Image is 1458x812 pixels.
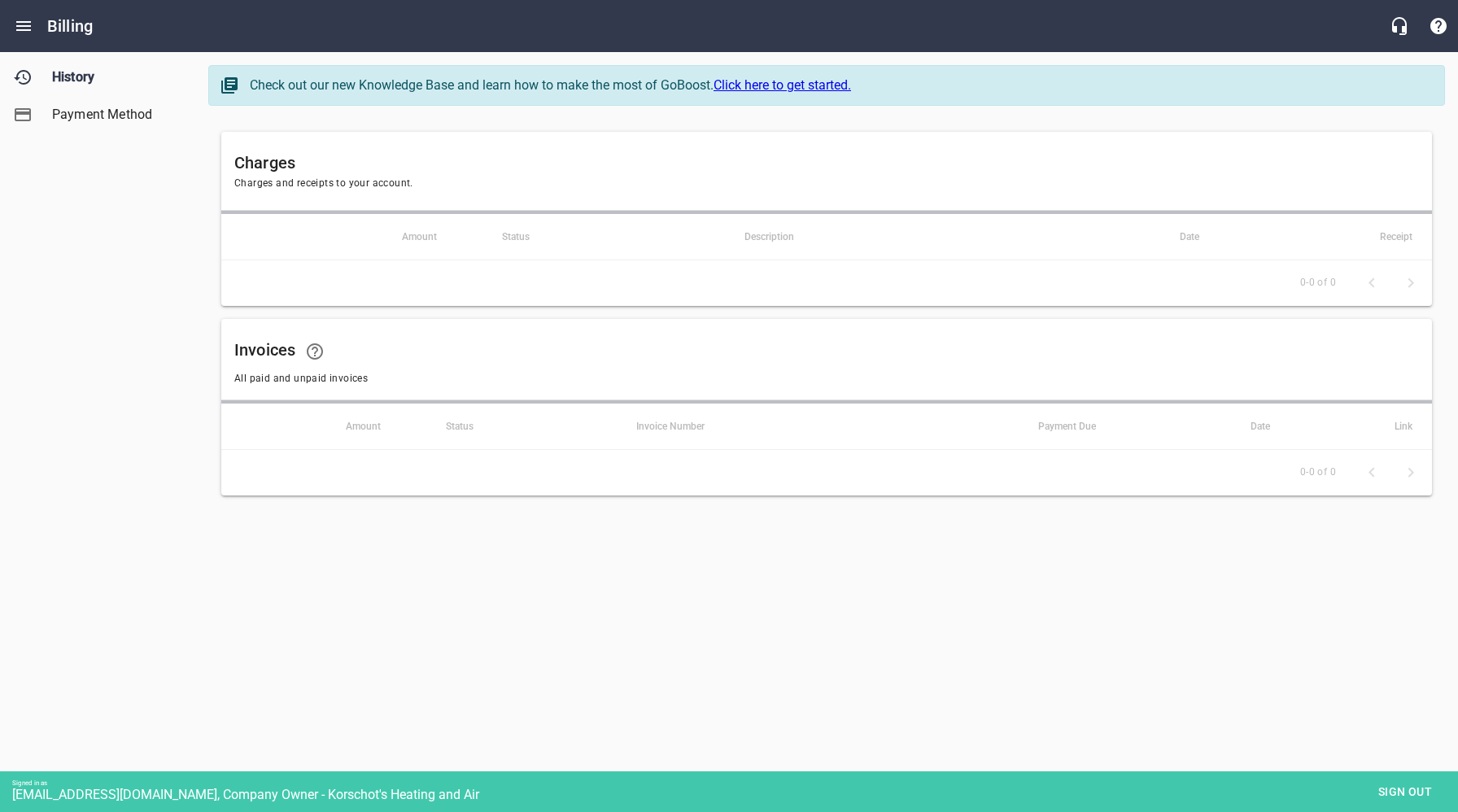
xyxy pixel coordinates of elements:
[482,214,725,260] th: Status
[295,332,334,371] a: Learn how your statements and invoices will look
[52,105,176,124] span: Payment Method
[1316,404,1433,449] th: Link
[221,214,482,260] th: Amount
[234,177,413,189] span: Charges and receipts to your account.
[234,150,1419,176] h6: Charges
[890,404,1142,449] th: Payment Due
[1380,7,1419,46] button: Live Chat
[12,779,1458,787] div: Signed in as
[617,404,890,449] th: Invoice Number
[4,7,43,46] button: Open drawer
[1024,214,1245,260] th: Date
[426,404,617,449] th: Status
[1419,7,1458,46] button: Support Portal
[250,76,1428,95] div: Check out our new Knowledge Base and learn how to make the most of GoBoost.
[1142,404,1315,449] th: Date
[234,373,368,384] span: All paid and unpaid invoices
[1371,782,1439,802] span: Sign out
[725,214,1024,260] th: Description
[714,77,851,93] a: Click here to get started.
[1364,777,1446,807] button: Sign out
[52,68,176,87] span: History
[1245,214,1432,260] th: Receipt
[12,787,1458,802] div: [EMAIL_ADDRESS][DOMAIN_NAME], Company Owner - Korschot's Heating and Air
[1300,275,1336,291] span: 0-0 of 0
[234,332,1419,371] h6: Invoices
[221,404,426,449] th: Amount
[1300,465,1336,481] span: 0-0 of 0
[47,13,93,39] h6: Billing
